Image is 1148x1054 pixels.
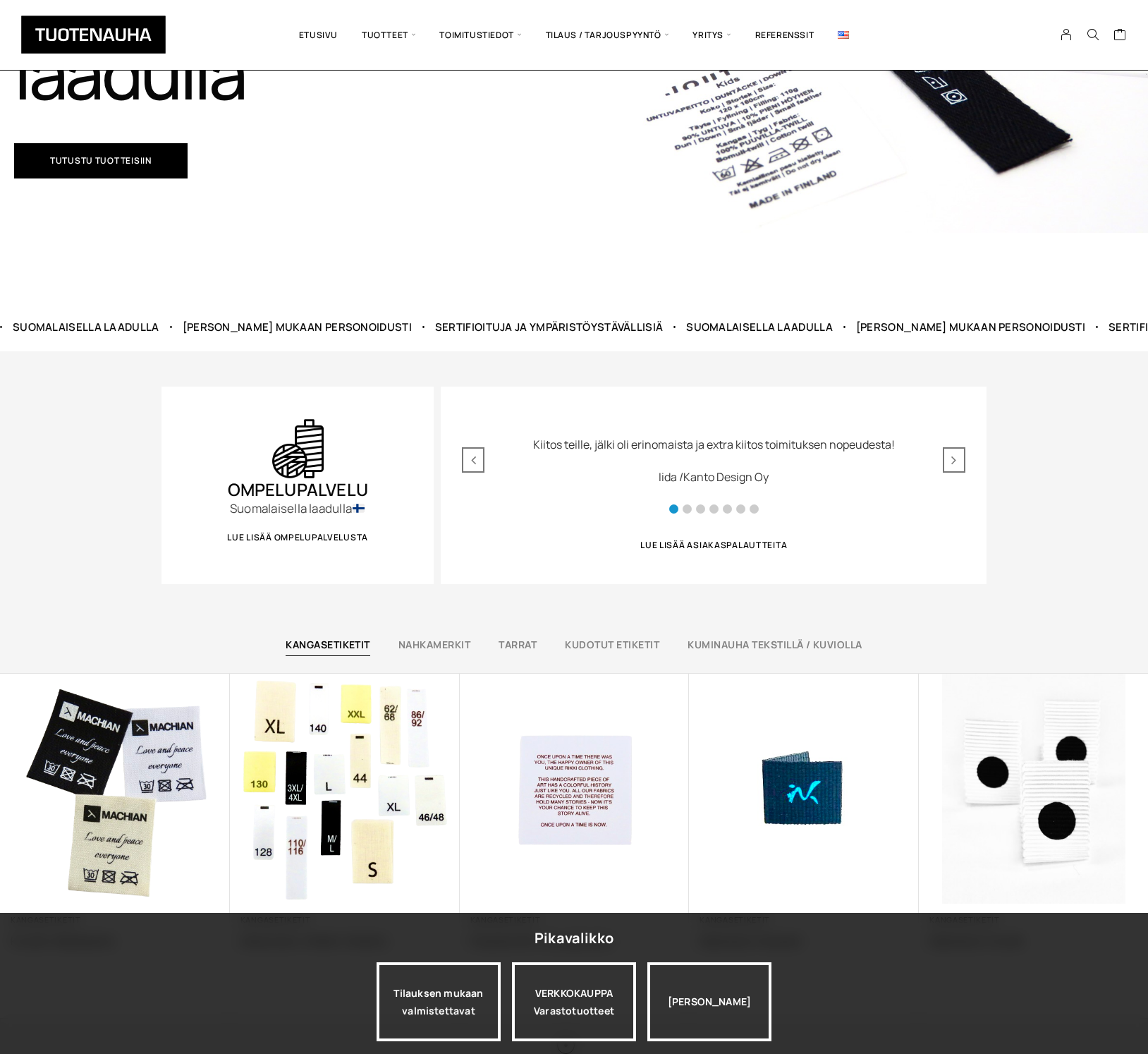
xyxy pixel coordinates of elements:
[647,962,771,1041] div: [PERSON_NAME]
[709,504,719,514] span: Go to slide 4
[265,416,331,482] img: Etusivu 2
[743,11,826,59] a: Referenssit
[161,498,434,519] p: Suomalaisella laadulla
[565,638,659,651] a: Kudotut etiketit
[350,11,427,59] span: Tuotteet
[14,143,188,178] a: Tutustu tuotteisiin
[696,504,705,514] span: Go to slide 3
[640,541,787,550] span: Lue lisää asiakaspalautteita
[669,504,678,514] span: Go to slide 1
[287,11,350,59] a: Etusivu
[181,320,410,334] div: [PERSON_NAME] mukaan personoidusti
[377,962,501,1041] a: Tilauksen mukaan valmistettavat
[512,962,636,1041] a: VERKKOKAUPPAVarastotuotteet
[497,435,930,500] div: 1 / 7
[683,469,769,485] a: Kanto Design Oy
[723,504,732,514] span: Go to slide 5
[750,504,759,514] span: Go to slide 7
[433,320,661,334] div: Sertifioituja ja ympäristöystävällisiä
[227,533,368,542] span: Lue lisää ompelupalvelusta
[497,468,930,486] p: Iida /
[685,320,831,334] div: Suomalaisella laadulla
[286,638,370,651] a: Kangasetiketit
[534,11,681,59] span: Tilaus / Tarjouspyyntö
[680,11,743,59] span: Yritys
[50,157,152,165] span: Tutustu tuotteisiin
[21,16,166,54] img: Tuotenauha Oy
[688,638,862,651] a: Kuminauha tekstillä / kuviolla
[604,528,823,563] a: Lue lisää asiakaspalautteita
[1080,28,1106,41] button: Search
[353,502,365,514] img: 🇫🇮
[838,31,849,39] img: English
[535,926,613,951] div: Pikavalikko
[854,320,1083,334] div: [PERSON_NAME] mukaan personoidusti
[427,11,533,59] span: Toimitustiedot
[191,520,404,555] a: Lue lisää ompelupalvelusta
[512,962,636,1041] div: VERKKOKAUPPA Varastotuotteet
[1053,28,1080,41] a: My Account
[497,435,930,454] p: Kiitos teille, jälki oli erinomaista ja extra kiitos toimituksen nopeudesta!
[683,504,692,514] span: Go to slide 2
[1113,28,1127,44] a: Cart
[499,638,537,651] a: Tarrat
[11,320,157,334] div: Suomalaisella laadulla
[689,674,919,904] img: Etusivu 7
[398,638,470,651] a: Nahkamerkit
[736,504,745,514] span: Go to slide 6
[161,481,434,498] h2: OMPELUPALVELU
[230,674,460,904] img: Etusivu 4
